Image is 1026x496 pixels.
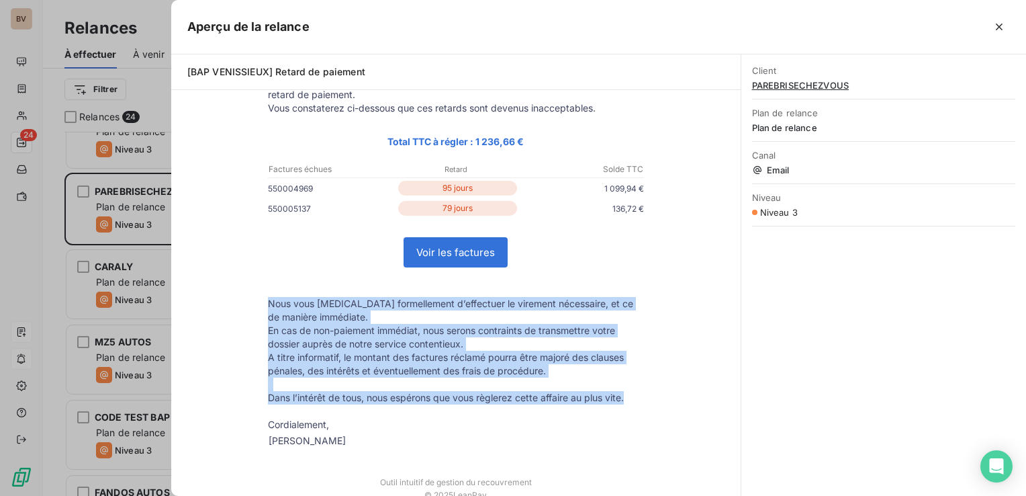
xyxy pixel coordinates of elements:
[269,434,346,448] div: [PERSON_NAME]
[760,207,798,218] span: Niveau 3
[268,101,644,115] p: Vous constaterez ci-dessous que ces retards sont devenus inacceptables.
[268,351,644,378] p: A titre informatif, le montant des factures réclamé pourra être majoré des clauses pénales, des i...
[269,163,393,175] p: Factures échues
[393,163,518,175] p: Retard
[752,165,1015,175] span: Email
[187,66,365,77] span: [BAP VENISSIEUX] Retard de paiement
[268,324,644,351] p: En cas de non-paiement immédiat, nous serons contraints de transmettre votre dossier auprès de no...
[520,202,644,216] p: 136,72 €
[752,80,1015,91] span: PAREBRISECHEZVOUS
[268,202,395,216] p: 550005137
[752,65,1015,76] span: Client
[268,297,644,324] p: Nous vous [MEDICAL_DATA] formellement d’effectuer le virement nécessaire, et ce de manière immédi...
[268,391,644,405] p: Dans l’intérêt de tous, nous espérons que vous règlerez cette affaire au plus vite.
[398,181,517,196] p: 95 jours
[980,450,1013,483] div: Open Intercom Messenger
[254,464,657,487] td: Outil intuitif de gestion du recouvrement
[398,201,517,216] p: 79 jours
[268,134,644,149] p: Total TTC à régler : 1 236,66 €
[752,192,1015,203] span: Niveau
[519,163,643,175] p: Solde TTC
[187,17,310,36] h5: Aperçu de la relance
[404,238,507,267] a: Voir les factures
[752,122,1015,133] span: Plan de relance
[752,108,1015,118] span: Plan de relance
[268,181,395,196] p: 550004969
[752,150,1015,161] span: Canal
[520,181,644,196] p: 1 099,94 €
[268,418,644,431] p: Cordialement,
